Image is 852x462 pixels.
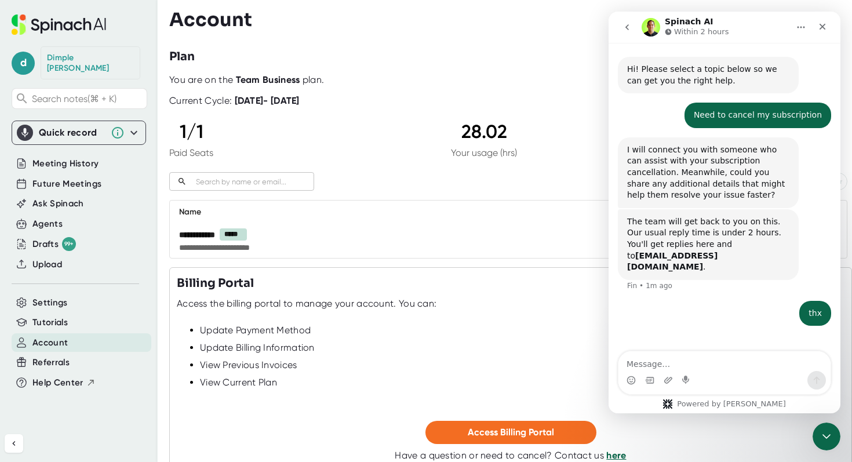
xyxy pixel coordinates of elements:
h3: Plan [169,48,195,66]
div: Quick record [39,127,105,139]
button: Future Meetings [32,177,101,191]
iframe: Intercom live chat [813,423,840,450]
button: Agents [32,217,63,231]
div: Drafts [32,237,76,251]
iframe: Intercom live chat [609,12,840,413]
button: Ask Spinach [32,197,84,210]
input: Search by name or email... [191,175,314,188]
div: You are on the plan. [169,74,847,86]
div: Have a question or need to cancel? Contact us [395,450,626,461]
button: Account [32,336,68,350]
button: Drafts 99+ [32,237,76,251]
button: Upload [32,258,62,271]
button: Access Billing Portal [425,421,596,444]
div: 99+ [62,237,76,251]
div: Name [179,205,718,219]
span: Help Center [32,376,83,390]
div: Update Payment Method [200,325,844,336]
button: Help Center [32,376,96,390]
span: d [12,52,35,75]
span: Access Billing Portal [468,427,554,438]
span: Search notes (⌘ + K) [32,93,144,104]
b: Team Business [236,74,300,85]
button: Collapse sidebar [5,434,23,453]
b: [DATE] - [DATE] [235,95,300,106]
div: Dimple Patel [47,53,134,73]
div: 28.02 [451,121,517,143]
div: Quick record [17,121,141,144]
div: Current Cycle: [169,95,300,107]
button: Meeting History [32,157,99,170]
div: Access the billing portal to manage your account. You can: [177,298,436,310]
div: View Previous Invoices [200,359,844,371]
div: Update Billing Information [200,342,844,354]
h3: Account [169,9,252,31]
button: Referrals [32,356,70,369]
div: 1 / 1 [169,121,213,143]
a: here [606,450,626,461]
button: Tutorials [32,316,68,329]
div: Your usage (hrs) [451,147,517,158]
div: View Current Plan [200,377,844,388]
h3: Billing Portal [177,275,254,292]
button: Settings [32,296,68,310]
div: Paid Seats [169,147,213,158]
